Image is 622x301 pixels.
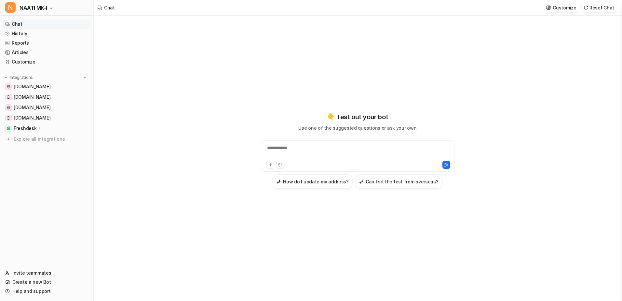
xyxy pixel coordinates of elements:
[3,135,91,144] a: Explore all integrations
[327,112,388,122] p: 👇 Test out your bot
[4,75,8,80] img: expand menu
[7,85,10,89] img: www.naati.com.au
[553,4,576,11] p: Customize
[582,3,617,12] button: Reset Chat
[5,136,12,142] img: explore all integrations
[3,103,91,112] a: my.naati.com.au[DOMAIN_NAME]
[3,113,91,122] a: learn.naati.com.au[DOMAIN_NAME]
[3,82,91,91] a: www.naati.com.au[DOMAIN_NAME]
[104,4,115,11] div: Chat
[7,106,10,109] img: my.naati.com.au
[7,126,10,130] img: Freshdesk
[7,116,10,120] img: learn.naati.com.au
[366,178,439,185] h3: Can I sit the test from overseas?
[20,3,47,12] span: NAATI MK-I
[298,124,416,131] p: Use one of the suggested questions or ask your own
[3,38,91,48] a: Reports
[584,5,588,10] img: reset
[14,94,50,100] span: [DOMAIN_NAME]
[544,3,579,12] button: Customize
[14,104,50,111] span: [DOMAIN_NAME]
[355,174,442,189] button: Can I sit the test from overseas?Can I sit the test from overseas?
[5,2,16,13] span: N
[14,83,50,90] span: [DOMAIN_NAME]
[277,179,281,184] img: How do I update my address?
[7,95,10,99] img: www.freshworks.com
[359,179,364,184] img: Can I sit the test from overseas?
[3,20,91,29] a: Chat
[3,57,91,66] a: Customize
[3,278,91,287] a: Create a new Bot
[14,125,36,132] p: Freshdesk
[3,93,91,102] a: www.freshworks.com[DOMAIN_NAME]
[83,75,87,80] img: menu_add.svg
[273,174,352,189] button: How do I update my address?How do I update my address?
[546,5,551,10] img: customize
[10,75,33,80] p: Integrations
[3,48,91,57] a: Articles
[283,178,348,185] h3: How do I update my address?
[14,115,50,121] span: [DOMAIN_NAME]
[14,134,88,144] span: Explore all integrations
[3,29,91,38] a: History
[3,268,91,278] a: Invite teammates
[3,74,35,81] button: Integrations
[3,287,91,296] a: Help and support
